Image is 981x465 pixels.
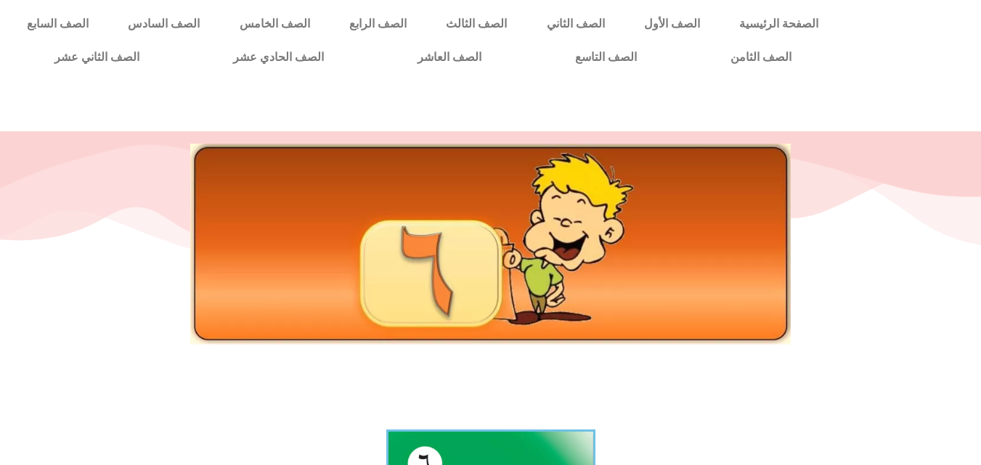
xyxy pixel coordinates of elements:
a: الصف السادس [108,7,219,41]
a: الصفحة الرئيسية [720,7,838,41]
a: الصف الثامن [683,41,838,74]
a: الصف الحادي عشر [186,41,370,74]
a: الصف التاسع [528,41,683,74]
a: الصف السابع [7,7,108,41]
a: الصف الرابع [330,7,426,41]
a: الصف الخامس [220,7,330,41]
a: الصف الثاني [527,7,624,41]
a: الصف العاشر [370,41,528,74]
a: الصف الثالث [426,7,526,41]
a: الصف الثاني عشر [7,41,186,74]
a: الصف الأول [624,7,720,41]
